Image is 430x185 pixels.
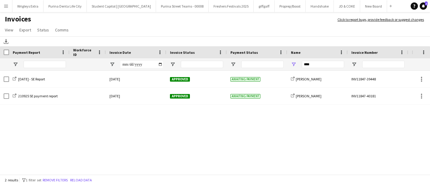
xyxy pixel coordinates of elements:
span: Workforce ID [73,48,95,57]
a: View [2,26,16,34]
button: Open Filter Menu [13,62,18,67]
div: INV11847-40181 [348,88,408,104]
input: Name Filter Input [302,61,344,68]
span: 210925 SE payment report [18,94,58,98]
a: Comms [53,26,71,34]
span: Payment Report [13,50,40,55]
a: Click to report bugs, provide feedback or suggest changes [337,17,424,22]
input: Invoice Number Filter Input [362,61,405,68]
a: Export [17,26,34,34]
span: Name [291,50,301,55]
input: Invoice Status Filter Input [181,61,223,68]
span: Awaiting payment [230,94,260,99]
a: 210925 SE payment report [13,94,58,98]
button: Student Capitol | [GEOGRAPHIC_DATA] [87,0,156,12]
div: [DATE] [106,88,166,104]
span: Invoice Number [351,50,378,55]
button: Remove filters [41,177,69,183]
button: Purina Street Teams - 00008 [156,0,209,12]
button: New Board [360,0,387,12]
span: [PERSON_NAME] [296,77,321,81]
button: Wrigleys Extra [12,0,44,12]
span: 1 filter set [26,178,41,182]
a: 1 [420,2,427,10]
button: Open Filter Menu [351,62,357,67]
button: giffgaff [254,0,275,12]
a: Status [35,26,51,34]
span: 1 [425,2,428,5]
span: Payment Status [230,50,258,55]
span: [DATE] - SE Report [18,77,45,81]
button: Open Filter Menu [230,62,236,67]
span: Export [19,27,31,33]
app-action-btn: Download [2,38,10,45]
span: Approved [170,77,190,82]
span: Comms [55,27,69,33]
button: Freshers Festivals 2025 [209,0,254,12]
button: Handshake [306,0,334,12]
a: [DATE] - SE Report [13,77,45,81]
button: Proprep/Boost [275,0,306,12]
button: JD & COKE [334,0,360,12]
span: Invoice Status [170,50,195,55]
span: Approved [170,94,190,99]
button: Open Filter Menu [170,62,175,67]
button: Open Filter Menu [291,62,296,67]
input: Invoice Date Filter Input [120,61,163,68]
button: Reload data [69,177,93,183]
button: Purina Denta Life City [44,0,87,12]
span: Invoice Date [109,50,131,55]
input: Payment Report Filter Input [24,61,66,68]
button: Open Filter Menu [109,62,115,67]
span: Awaiting payment [230,77,260,82]
span: Status [37,27,49,33]
span: [PERSON_NAME] [296,94,321,98]
div: [DATE] [106,71,166,87]
span: View [5,27,13,33]
div: INV11847-39448 [348,71,408,87]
